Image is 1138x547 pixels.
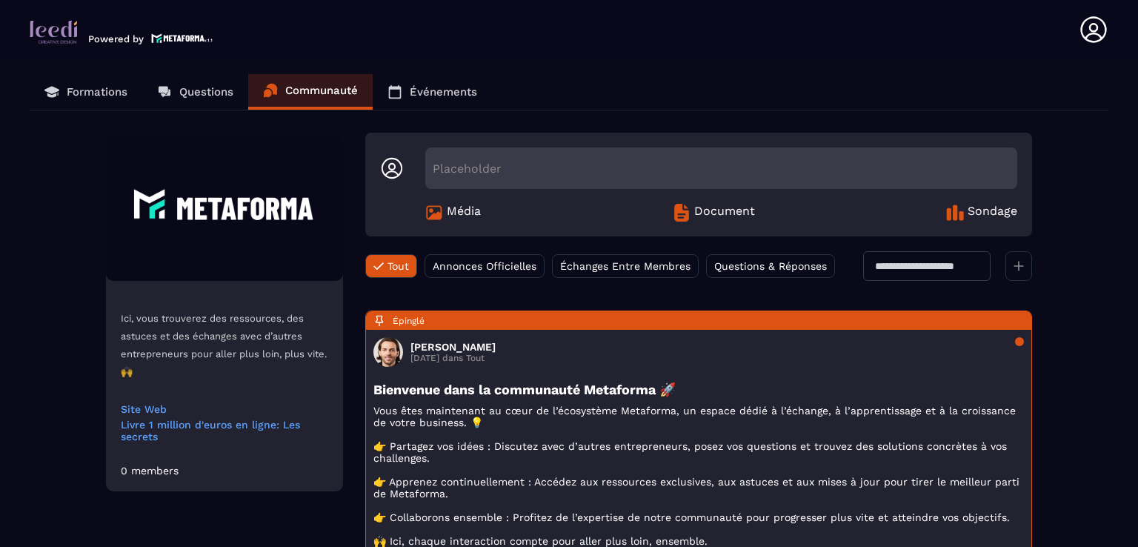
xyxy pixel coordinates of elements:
span: Annonces Officielles [433,260,536,272]
img: logo [151,32,213,44]
a: Livre 1 million d'euros en ligne: Les secrets [121,419,328,442]
a: Site Web [121,403,328,415]
h3: Bienvenue dans la communauté Metaforma 🚀 [373,382,1024,397]
a: Formations [30,74,142,110]
div: Placeholder [425,147,1017,189]
p: Powered by [88,33,144,44]
span: Échanges Entre Membres [560,260,691,272]
span: Document [694,204,755,222]
p: Ici, vous trouverez des ressources, des astuces et des échanges avec d’autres entrepreneurs pour ... [121,310,328,381]
span: Tout [387,260,409,272]
span: Média [447,204,481,222]
a: Communauté [248,74,373,110]
span: Questions & Réponses [714,260,827,272]
span: Épinglé [393,316,425,326]
div: 0 members [121,465,179,477]
p: Communauté [285,84,358,97]
img: logo-branding [30,21,77,44]
h3: [PERSON_NAME] [410,341,496,353]
span: Sondage [968,204,1017,222]
a: Événements [373,74,492,110]
p: Formations [67,85,127,99]
a: Questions [142,74,248,110]
img: Community background [106,133,343,281]
p: Événements [410,85,477,99]
p: [DATE] dans Tout [410,353,496,363]
p: Questions [179,85,233,99]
